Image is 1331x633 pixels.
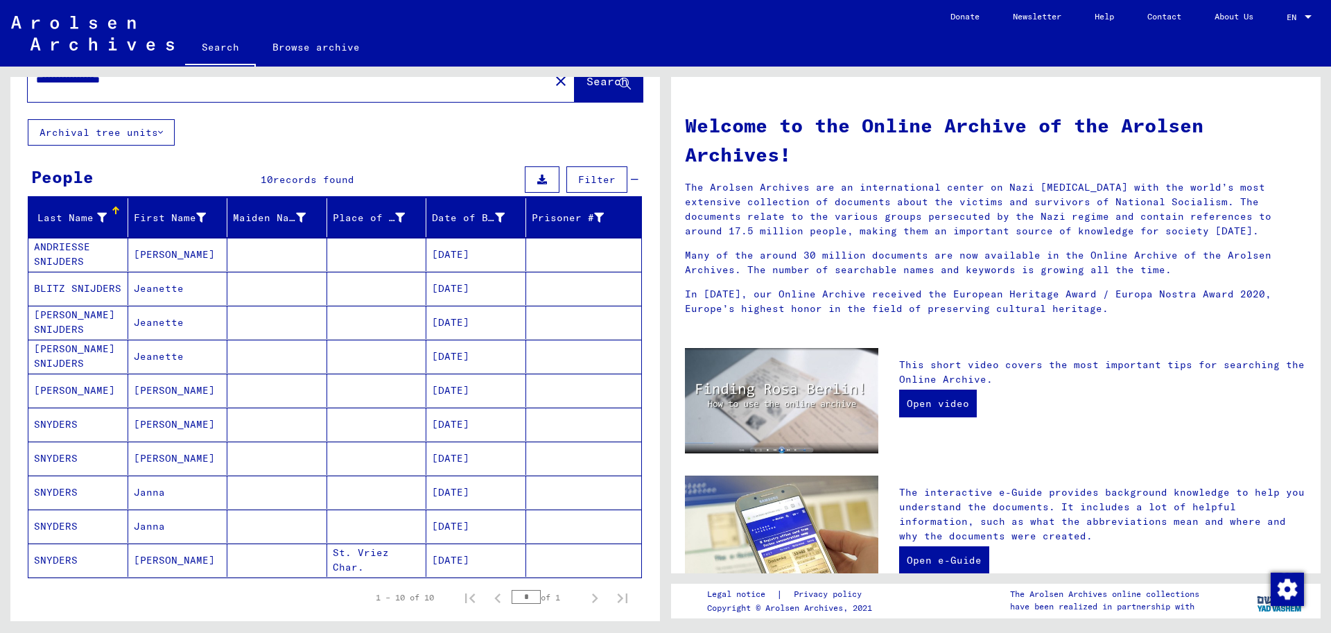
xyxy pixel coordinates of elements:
[273,173,354,186] span: records found
[1010,588,1199,600] p: The Arolsen Archives online collections
[128,238,228,271] mat-cell: [PERSON_NAME]
[426,272,526,305] mat-cell: [DATE]
[685,111,1307,169] h1: Welcome to the Online Archive of the Arolsen Archives!
[128,374,228,407] mat-cell: [PERSON_NAME]
[609,584,636,612] button: Last page
[426,510,526,543] mat-cell: [DATE]
[575,59,643,102] button: Search
[227,198,327,237] mat-header-cell: Maiden Name
[128,340,228,373] mat-cell: Jeanette
[1287,12,1302,22] span: EN
[566,166,627,193] button: Filter
[128,408,228,441] mat-cell: [PERSON_NAME]
[128,476,228,509] mat-cell: Janna
[426,442,526,475] mat-cell: [DATE]
[426,374,526,407] mat-cell: [DATE]
[333,211,406,225] div: Place of Birth
[426,340,526,373] mat-cell: [DATE]
[28,198,128,237] mat-header-cell: Last Name
[28,442,128,475] mat-cell: SNYDERS
[707,587,776,602] a: Legal notice
[547,67,575,94] button: Clear
[707,602,878,614] p: Copyright © Arolsen Archives, 2021
[432,207,525,229] div: Date of Birth
[28,340,128,373] mat-cell: [PERSON_NAME] SNIJDERS
[233,207,327,229] div: Maiden Name
[128,544,228,577] mat-cell: [PERSON_NAME]
[128,198,228,237] mat-header-cell: First Name
[685,476,878,605] img: eguide.jpg
[1010,600,1199,613] p: have been realized in partnership with
[532,207,625,229] div: Prisoner #
[426,238,526,271] mat-cell: [DATE]
[685,248,1307,277] p: Many of the around 30 million documents are now available in the Online Archive of the Arolsen Ar...
[28,510,128,543] mat-cell: SNYDERS
[426,198,526,237] mat-header-cell: Date of Birth
[685,180,1307,239] p: The Arolsen Archives are an international center on Nazi [MEDICAL_DATA] with the world’s most ext...
[28,544,128,577] mat-cell: SNYDERS
[1254,583,1306,618] img: yv_logo.png
[327,544,427,577] mat-cell: St. Vriez Char.
[261,173,273,186] span: 10
[128,442,228,475] mat-cell: [PERSON_NAME]
[34,207,128,229] div: Last Name
[31,164,94,189] div: People
[134,211,207,225] div: First Name
[233,211,306,225] div: Maiden Name
[1271,573,1304,606] img: Change consent
[899,358,1307,387] p: This short video covers the most important tips for searching the Online Archive.
[376,591,434,604] div: 1 – 10 of 10
[34,211,107,225] div: Last Name
[28,306,128,339] mat-cell: [PERSON_NAME] SNIJDERS
[28,272,128,305] mat-cell: BLITZ SNIJDERS
[707,587,878,602] div: |
[426,476,526,509] mat-cell: [DATE]
[426,544,526,577] mat-cell: [DATE]
[28,238,128,271] mat-cell: ANDRIESSE SNIJDERS
[128,306,228,339] mat-cell: Jeanette
[128,510,228,543] mat-cell: Janna
[28,374,128,407] mat-cell: [PERSON_NAME]
[586,74,628,88] span: Search
[685,348,878,453] img: video.jpg
[28,408,128,441] mat-cell: SNYDERS
[581,584,609,612] button: Next page
[426,306,526,339] mat-cell: [DATE]
[899,485,1307,544] p: The interactive e-Guide provides background knowledge to help you understand the documents. It in...
[578,173,616,186] span: Filter
[526,198,642,237] mat-header-cell: Prisoner #
[11,16,174,51] img: Arolsen_neg.svg
[426,408,526,441] mat-cell: [DATE]
[783,587,878,602] a: Privacy policy
[456,584,484,612] button: First page
[685,287,1307,316] p: In [DATE], our Online Archive received the European Heritage Award / Europa Nostra Award 2020, Eu...
[432,211,505,225] div: Date of Birth
[28,119,175,146] button: Archival tree units
[128,272,228,305] mat-cell: Jeanette
[28,476,128,509] mat-cell: SNYDERS
[185,31,256,67] a: Search
[134,207,227,229] div: First Name
[327,198,427,237] mat-header-cell: Place of Birth
[899,390,977,417] a: Open video
[256,31,376,64] a: Browse archive
[532,211,604,225] div: Prisoner #
[512,591,581,604] div: of 1
[899,546,989,574] a: Open e-Guide
[333,207,426,229] div: Place of Birth
[484,584,512,612] button: Previous page
[553,73,569,89] mat-icon: close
